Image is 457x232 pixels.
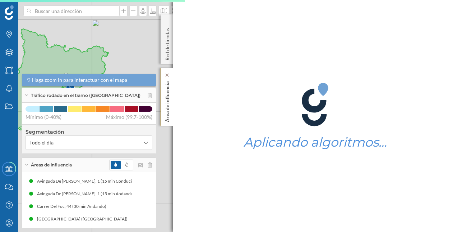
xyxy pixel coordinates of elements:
[29,139,54,146] span: Todo el día
[26,128,152,135] h4: Segmentación
[37,215,131,223] div: [GEOGRAPHIC_DATA] ([GEOGRAPHIC_DATA])
[14,5,40,12] span: Soporte
[31,92,140,99] span: Tráfico rodado en el tramo ([GEOGRAPHIC_DATA])
[244,135,387,149] h1: Aplicando algoritmos…
[61,72,70,86] img: Marker
[164,25,171,61] p: Red de tiendas
[32,76,127,84] span: Haga zoom in para interactuar con el mapa
[5,5,14,20] img: Geoblink Logo
[31,162,72,168] span: Áreas de influencia
[106,113,152,121] span: Máximo (99,7-100%)
[37,203,110,210] div: Carrer Del Foc, 44 (30 min Andando)
[37,190,138,197] div: Avinguda De [PERSON_NAME], 1 (15 min Andando)
[164,79,171,122] p: Área de influencia
[37,178,147,185] div: Avinguda De [PERSON_NAME], 1 (15 min Conduciendo)
[26,113,61,121] span: Mínimo (0-40%)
